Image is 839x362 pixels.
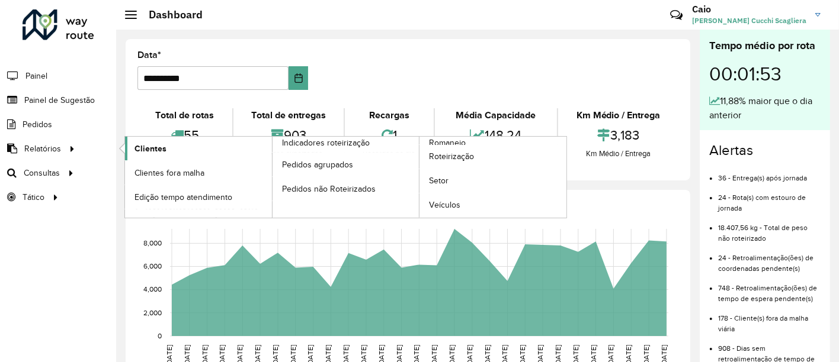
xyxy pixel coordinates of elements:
div: Média Capacidade [438,108,555,122]
div: Recargas [348,108,431,122]
div: 1 [348,122,431,148]
div: Total de entregas [236,108,341,122]
a: Roteirização [420,145,566,169]
div: 3,183 [561,122,675,148]
span: Relatórios [24,143,61,155]
li: 748 - Retroalimentação(ões) de tempo de espera pendente(s) [718,274,821,304]
li: 24 - Rota(s) com estouro de jornada [718,183,821,214]
text: 6,000 [143,263,162,270]
div: 00:01:53 [709,54,821,94]
button: Choose Date [289,66,308,90]
li: 36 - Entrega(s) após jornada [718,164,821,183]
li: 18.407,56 kg - Total de peso não roteirizado [718,214,821,244]
div: 148,24 [438,122,555,148]
span: Tático [23,191,44,203]
span: Edição tempo atendimento [135,191,232,203]
div: 11,88% maior que o dia anterior [709,94,821,122]
li: 178 - Cliente(s) fora da malha viária [718,304,821,334]
a: Clientes [125,137,272,160]
a: Pedidos não Roteirizados [273,177,420,201]
span: Clientes [135,143,166,155]
div: 903 [236,122,341,148]
a: Romaneio [273,137,567,218]
text: 2,000 [143,309,162,316]
a: Veículos [420,193,566,217]
span: Romaneio [429,137,466,149]
a: Indicadores roteirização [125,137,420,218]
text: 4,000 [143,286,162,293]
span: Indicadores roteirização [282,137,370,149]
a: Setor [420,169,566,193]
a: Clientes fora malha [125,161,272,185]
span: Setor [429,174,449,187]
div: Tempo médio por rota [709,38,821,54]
li: 24 - Retroalimentação(ões) de coordenadas pendente(s) [718,244,821,274]
span: Roteirização [429,150,474,163]
span: Veículos [429,199,460,211]
div: Km Médio / Entrega [561,148,675,160]
span: Consultas [24,167,60,179]
a: Contato Rápido [664,2,689,28]
span: [PERSON_NAME] Cucchi Scagliera [692,15,806,26]
text: 8,000 [143,240,162,247]
div: Total de rotas [140,108,229,122]
a: Edição tempo atendimento [125,185,272,209]
a: Pedidos agrupados [273,153,420,176]
span: Pedidos [23,118,52,131]
h3: Caio [692,4,806,15]
span: Painel de Sugestão [24,94,95,106]
div: 55 [140,122,229,148]
span: Pedidos agrupados [282,159,353,171]
span: Pedidos não Roteirizados [282,183,376,195]
text: 0 [158,332,162,340]
h2: Dashboard [137,8,203,21]
label: Data [137,48,161,62]
h4: Alertas [709,142,821,159]
span: Painel [25,70,47,82]
div: Km Médio / Entrega [561,108,675,122]
span: Clientes fora malha [135,167,204,179]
